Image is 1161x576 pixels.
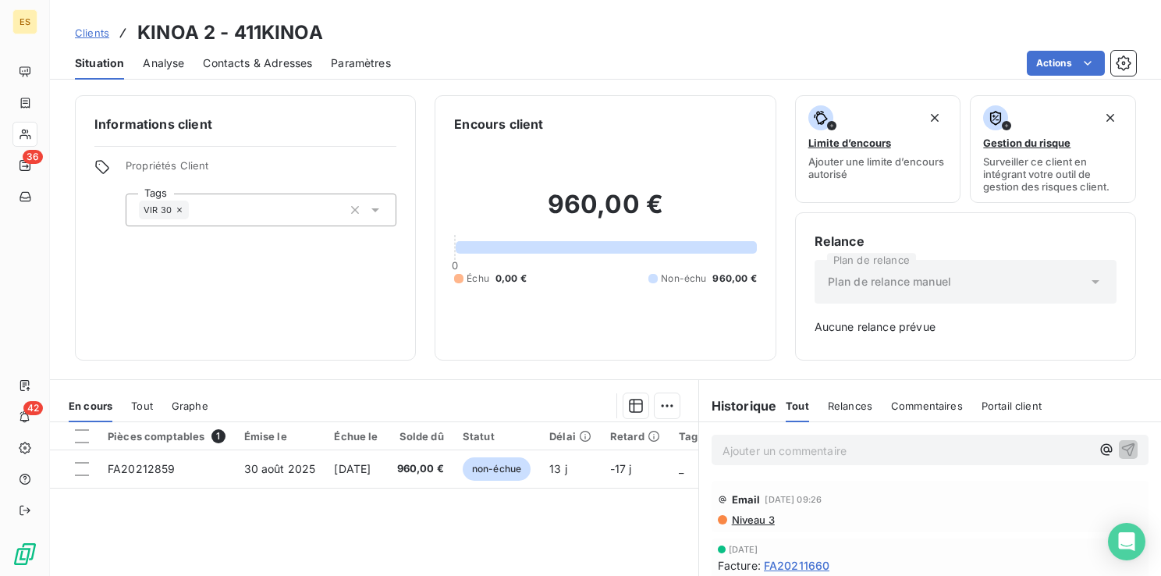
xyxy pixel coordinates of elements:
[94,115,396,133] h6: Informations client
[679,430,758,443] div: Tag relance
[126,159,396,181] span: Propriétés Client
[463,457,531,481] span: non-échue
[463,430,531,443] div: Statut
[699,396,777,415] h6: Historique
[679,462,683,475] span: _
[143,55,184,71] span: Analyse
[729,545,758,554] span: [DATE]
[203,55,312,71] span: Contacts & Adresses
[397,430,444,443] div: Solde dû
[75,27,109,39] span: Clients
[828,274,951,290] span: Plan de relance manuel
[815,232,1117,251] h6: Relance
[12,9,37,34] div: ES
[334,430,378,443] div: Échue le
[808,137,891,149] span: Limite d’encours
[23,401,43,415] span: 42
[828,400,872,412] span: Relances
[549,430,591,443] div: Délai
[786,400,809,412] span: Tout
[712,272,756,286] span: 960,00 €
[815,319,1117,335] span: Aucune relance prévue
[454,115,543,133] h6: Encours client
[983,155,1123,193] span: Surveiller ce client en intégrant votre outil de gestion des risques client.
[549,462,567,475] span: 13 j
[730,514,775,526] span: Niveau 3
[69,400,112,412] span: En cours
[244,462,316,475] span: 30 août 2025
[454,189,756,236] h2: 960,00 €
[144,205,172,215] span: VIR 30
[189,203,201,217] input: Ajouter une valeur
[983,137,1070,149] span: Gestion du risque
[1027,51,1105,76] button: Actions
[610,430,660,443] div: Retard
[452,259,458,272] span: 0
[75,55,124,71] span: Situation
[244,430,316,443] div: Émise le
[764,557,830,574] span: FA20211660
[891,400,963,412] span: Commentaires
[718,557,761,574] span: Facture :
[495,272,527,286] span: 0,00 €
[334,462,371,475] span: [DATE]
[108,429,225,443] div: Pièces comptables
[1108,523,1145,560] div: Open Intercom Messenger
[795,95,961,203] button: Limite d’encoursAjouter une limite d’encours autorisé
[172,400,208,412] span: Graphe
[732,493,761,506] span: Email
[467,272,489,286] span: Échu
[131,400,153,412] span: Tout
[982,400,1042,412] span: Portail client
[75,25,109,41] a: Clients
[331,55,391,71] span: Paramètres
[397,461,444,477] span: 960,00 €
[137,19,323,47] h3: KINOA 2 - 411KINOA
[808,155,948,180] span: Ajouter une limite d’encours autorisé
[12,542,37,567] img: Logo LeanPay
[211,429,225,443] span: 1
[610,462,632,475] span: -17 j
[108,462,176,475] span: FA20212859
[970,95,1136,203] button: Gestion du risqueSurveiller ce client en intégrant votre outil de gestion des risques client.
[661,272,706,286] span: Non-échu
[765,495,822,504] span: [DATE] 09:26
[23,150,43,164] span: 36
